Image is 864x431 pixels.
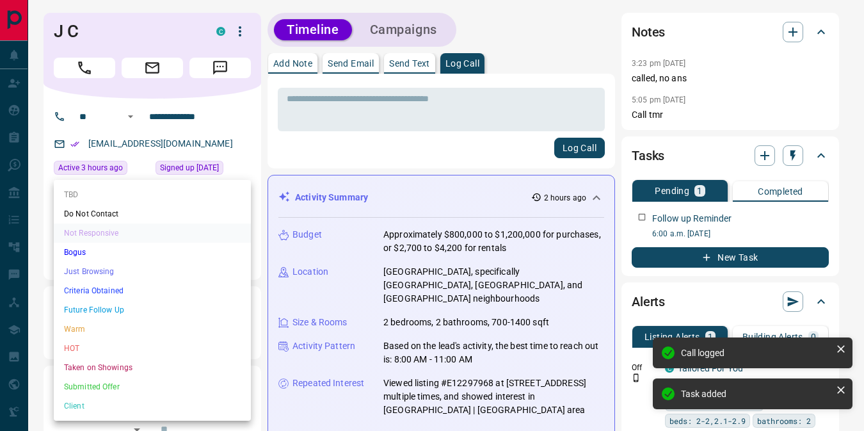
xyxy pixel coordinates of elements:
[54,262,251,281] li: Just Browsing
[54,204,251,224] li: Do Not Contact
[681,389,831,399] div: Task added
[54,185,251,204] li: TBD
[54,377,251,396] li: Submitted Offer
[54,358,251,377] li: Taken on Showings
[54,339,251,358] li: HOT
[681,348,831,358] div: Call logged
[54,396,251,416] li: Client
[54,281,251,300] li: Criteria Obtained
[54,320,251,339] li: Warm
[54,243,251,262] li: Bogus
[54,300,251,320] li: Future Follow Up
